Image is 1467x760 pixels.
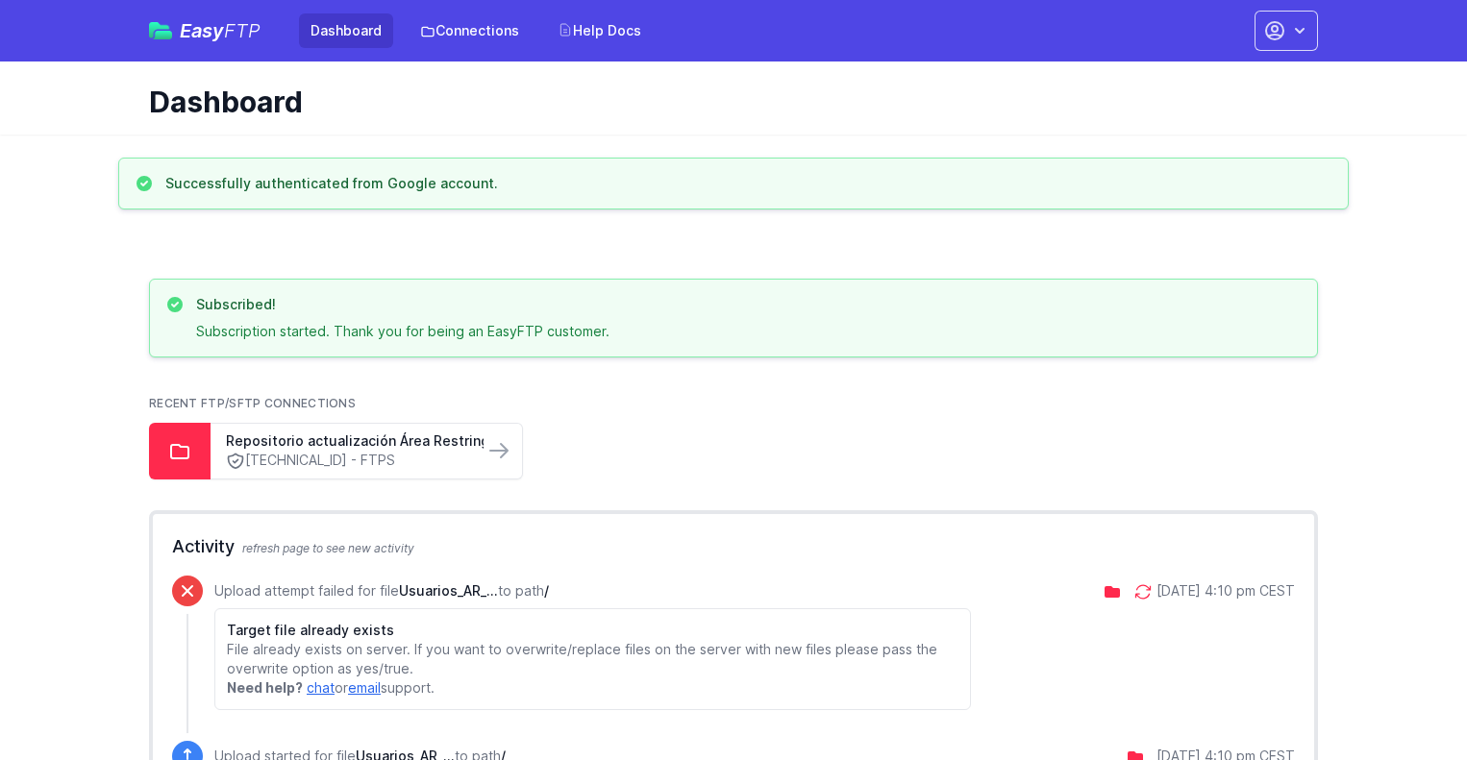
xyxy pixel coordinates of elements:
[227,640,958,678] p: File already exists on server. If you want to overwrite/replace files on the server with new file...
[227,679,303,696] strong: Need help?
[149,22,172,39] img: easyftp_logo.png
[544,582,549,599] span: /
[1156,581,1295,601] div: [DATE] 4:10 pm CEST
[409,13,531,48] a: Connections
[546,13,653,48] a: Help Docs
[196,295,609,314] h3: Subscribed!
[165,174,498,193] h3: Successfully authenticated from Google account.
[149,396,1318,411] h2: Recent FTP/SFTP Connections
[299,13,393,48] a: Dashboard
[227,621,958,640] h6: Target file already exists
[149,21,261,40] a: EasyFTP
[214,581,971,601] p: Upload attempt failed for file to path
[242,541,414,555] span: refresh page to see new activity
[196,322,609,341] p: Subscription started. Thank you for being an EasyFTP customer.
[224,19,261,42] span: FTP
[399,582,498,599] span: Usuarios_AR_fSDgcbxEG523JGHddfb_dia2_28.csv
[226,451,468,471] a: [TECHNICAL_ID] - FTPS
[172,533,1295,560] h2: Activity
[348,679,381,696] a: email
[227,678,958,698] p: or support.
[149,85,1303,119] h1: Dashboard
[226,431,468,451] a: Repositorio actualización Área Restringida
[307,679,335,696] a: chat
[180,21,261,40] span: Easy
